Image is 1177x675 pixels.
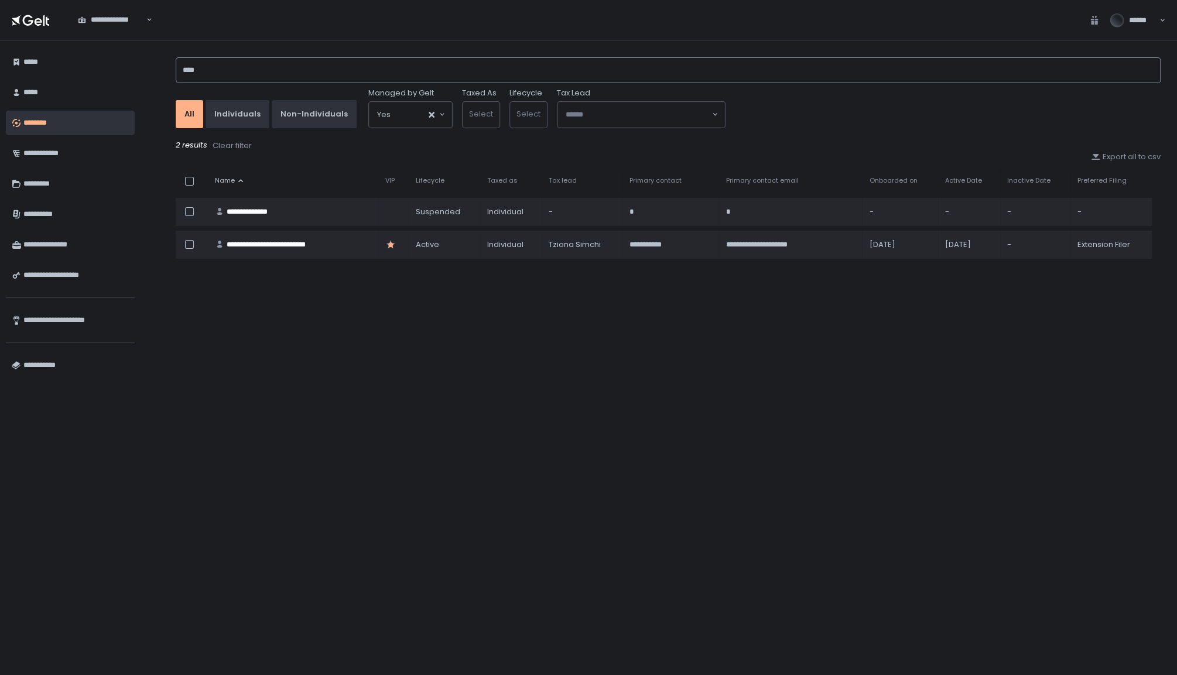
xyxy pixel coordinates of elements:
div: All [184,109,194,119]
div: [DATE] [945,239,993,250]
div: Individual [487,207,535,217]
div: - [549,207,615,217]
button: Individuals [206,100,269,128]
span: Yes [377,109,391,121]
input: Search for option [566,109,711,121]
span: Name [215,176,235,185]
div: - [1007,207,1063,217]
label: Taxed As [462,88,497,98]
span: suspended [415,207,460,217]
span: Managed by Gelt [368,88,434,98]
div: Individual [487,239,535,250]
span: Tax lead [549,176,577,185]
span: Select [516,108,540,119]
button: Export all to csv [1091,152,1161,162]
div: Non-Individuals [280,109,348,119]
span: Lifecycle [415,176,444,185]
span: Primary contact [629,176,681,185]
div: - [1007,239,1063,250]
div: 2 results [176,140,1161,152]
div: - [945,207,993,217]
div: - [1077,207,1145,217]
button: Non-Individuals [272,100,357,128]
span: Inactive Date [1007,176,1051,185]
span: Onboarded on [869,176,917,185]
span: Preferred Filing [1077,176,1127,185]
div: Tziona Simchi [549,239,615,250]
div: Extension Filer [1077,239,1145,250]
div: Search for option [70,8,152,33]
div: Search for option [557,102,725,128]
input: Search for option [391,109,427,121]
button: All [176,100,203,128]
div: - [869,207,930,217]
span: Taxed as [487,176,518,185]
span: VIP [385,176,395,185]
button: Clear Selected [429,112,434,118]
span: Tax Lead [557,88,590,98]
input: Search for option [78,25,145,37]
span: Primary contact email [726,176,799,185]
span: active [415,239,439,250]
span: Select [469,108,493,119]
button: Clear filter [212,140,252,152]
div: Individuals [214,109,261,119]
div: [DATE] [869,239,930,250]
div: Search for option [369,102,452,128]
label: Lifecycle [509,88,542,98]
span: Active Date [945,176,982,185]
div: Clear filter [213,141,252,151]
